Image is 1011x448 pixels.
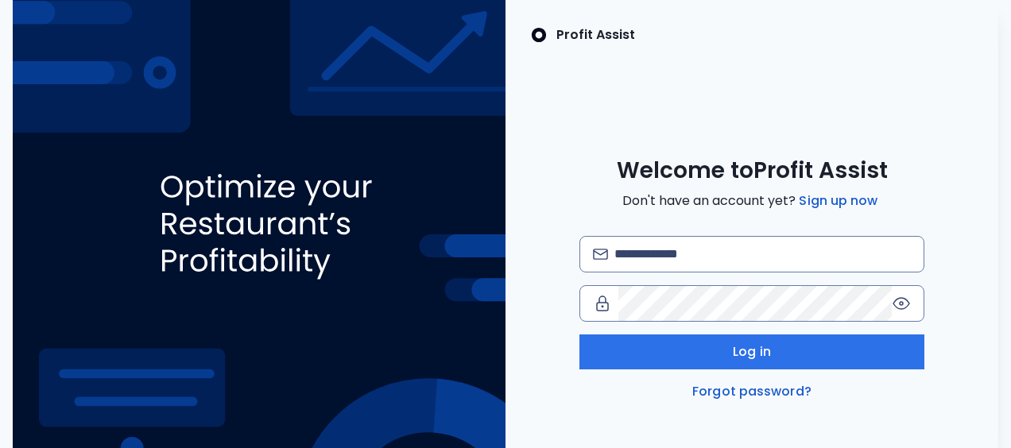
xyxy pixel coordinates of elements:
[796,191,881,210] a: Sign up now
[622,191,881,210] span: Don't have an account yet?
[556,25,635,44] p: Profit Assist
[531,25,547,44] img: SpotOn Logo
[593,249,608,261] img: email
[617,156,888,185] span: Welcome to Profit Assist
[689,382,815,401] a: Forgot password?
[579,334,924,369] button: Log in
[733,342,771,361] span: Log in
